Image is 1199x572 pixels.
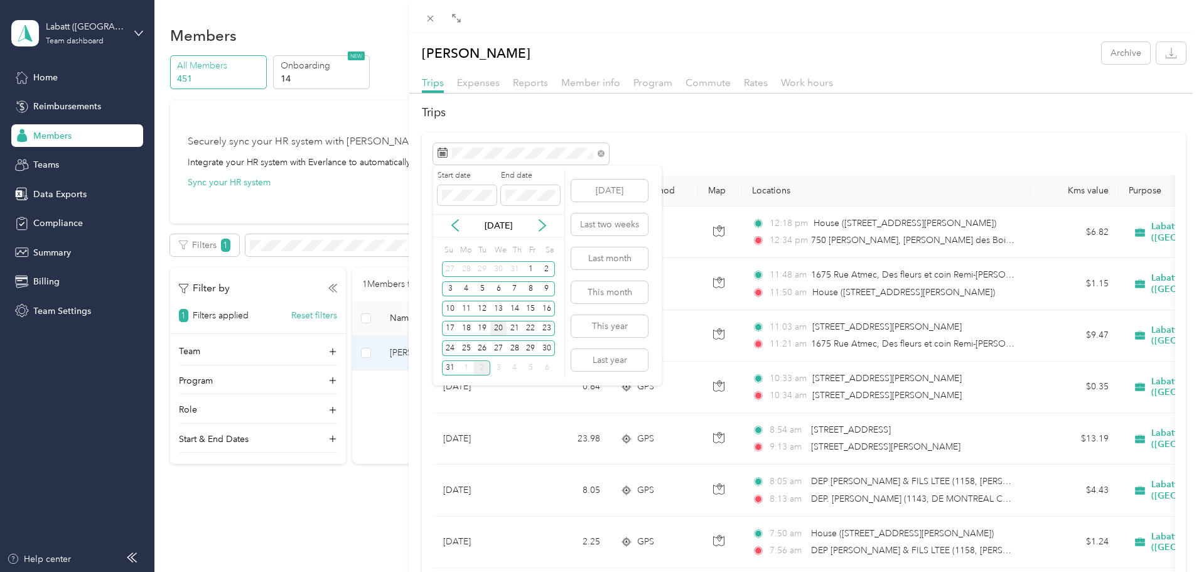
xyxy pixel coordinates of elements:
[458,242,472,259] div: Mo
[811,545,1134,556] span: DEP [PERSON_NAME] & FILS LTEE (1158, [PERSON_NAME] E, [PERSON_NAME])
[490,340,507,356] div: 27
[742,175,1031,207] th: Locations
[490,261,507,277] div: 30
[811,528,994,539] span: House ([STREET_ADDRESS][PERSON_NAME])
[474,321,490,337] div: 19
[458,301,475,316] div: 11
[507,261,523,277] div: 31
[770,527,805,541] span: 7:50 am
[1031,362,1119,413] td: $0.35
[1031,175,1119,207] th: Kms value
[633,77,672,89] span: Program
[490,281,507,297] div: 6
[438,170,497,181] label: Start date
[523,321,539,337] div: 22
[507,360,523,376] div: 4
[811,441,960,452] span: [STREET_ADDRESS][PERSON_NAME]
[442,301,458,316] div: 10
[442,360,458,376] div: 31
[511,242,523,259] div: Th
[539,340,555,356] div: 30
[433,413,527,465] td: [DATE]
[770,268,805,282] span: 11:48 am
[770,492,805,506] span: 8:13 am
[457,77,500,89] span: Expenses
[1031,207,1119,258] td: $6.82
[442,281,458,297] div: 3
[812,390,962,401] span: [STREET_ADDRESS][PERSON_NAME]
[527,465,610,516] td: 8.05
[770,234,805,247] span: 12:34 pm
[474,360,490,376] div: 2
[811,424,891,435] span: [STREET_ADDRESS]
[442,261,458,277] div: 27
[770,389,807,402] span: 10:34 am
[527,362,610,413] td: 0.64
[1031,310,1119,362] td: $9.47
[1031,465,1119,516] td: $4.43
[442,340,458,356] div: 24
[507,321,523,337] div: 21
[561,77,620,89] span: Member info
[571,213,648,235] button: Last two weeks
[812,373,962,384] span: [STREET_ADDRESS][PERSON_NAME]
[474,340,490,356] div: 26
[513,77,548,89] span: Reports
[539,281,555,297] div: 9
[458,360,475,376] div: 1
[1031,258,1119,310] td: $1.15
[422,42,530,64] p: [PERSON_NAME]
[527,413,610,465] td: 23.98
[474,261,490,277] div: 29
[770,217,808,230] span: 12:18 pm
[476,242,488,259] div: Tu
[770,544,805,558] span: 7:56 am
[637,432,654,446] span: GPS
[490,301,507,316] div: 13
[543,242,555,259] div: Sa
[442,321,458,337] div: 17
[492,242,507,259] div: We
[812,287,995,298] span: House ([STREET_ADDRESS][PERSON_NAME])
[812,321,962,332] span: [STREET_ADDRESS][PERSON_NAME]
[539,261,555,277] div: 2
[442,242,454,259] div: Su
[637,483,654,497] span: GPS
[523,340,539,356] div: 29
[507,301,523,316] div: 14
[422,77,444,89] span: Trips
[507,281,523,297] div: 7
[770,320,807,334] span: 11:03 am
[698,175,742,207] th: Map
[474,301,490,316] div: 12
[770,286,807,299] span: 11:50 am
[539,301,555,316] div: 16
[523,261,539,277] div: 1
[523,301,539,316] div: 15
[458,340,475,356] div: 25
[422,104,1186,121] h2: Trips
[490,321,507,337] div: 20
[571,180,648,202] button: [DATE]
[1031,413,1119,465] td: $13.19
[523,281,539,297] div: 8
[571,247,648,269] button: Last month
[458,261,475,277] div: 28
[527,242,539,259] div: Fr
[539,360,555,376] div: 6
[474,281,490,297] div: 5
[637,535,654,549] span: GPS
[507,340,523,356] div: 28
[458,321,475,337] div: 18
[571,281,648,303] button: This month
[523,360,539,376] div: 5
[811,476,1134,487] span: DEP [PERSON_NAME] & FILS LTEE (1158, [PERSON_NAME] E, [PERSON_NAME])
[458,281,475,297] div: 4
[433,465,527,516] td: [DATE]
[814,218,996,229] span: House ([STREET_ADDRESS][PERSON_NAME])
[770,423,805,437] span: 8:54 am
[571,349,648,371] button: Last year
[770,440,805,454] span: 9:13 am
[770,475,805,488] span: 8:05 am
[770,337,805,351] span: 11:21 am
